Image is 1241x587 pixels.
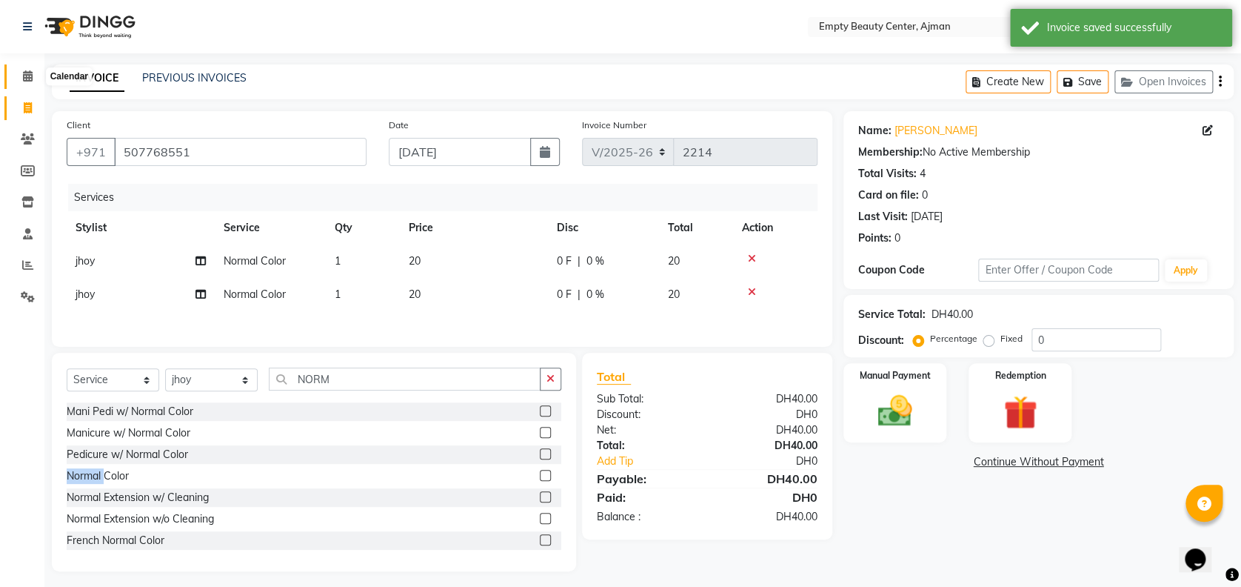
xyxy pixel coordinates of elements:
span: 20 [409,254,421,268]
div: 0 [894,231,900,246]
span: 0 F [557,253,572,269]
div: Payable: [586,470,707,488]
span: | [578,253,581,269]
span: 0 F [557,287,572,302]
div: Normal Extension w/ Cleaning [67,490,209,505]
label: Fixed [1000,332,1023,345]
div: 4 [920,166,926,182]
div: French Normal Color [67,533,164,548]
span: 20 [668,254,680,268]
div: Services [68,184,829,211]
div: Pedicure w/ Normal Color [67,447,188,462]
span: 0 % [586,287,604,302]
img: _cash.svg [867,391,922,431]
img: _gift.svg [993,391,1048,434]
div: Membership: [858,145,923,160]
div: DH40.00 [707,391,829,407]
button: Create New [966,70,1051,93]
div: Card on file: [858,188,919,203]
th: Action [733,211,817,245]
a: Continue Without Payment [846,454,1231,470]
span: jhoy [76,288,95,301]
span: Total [597,369,631,385]
input: Search or Scan [269,368,541,391]
div: Points: [858,231,892,246]
div: Coupon Code [858,262,978,278]
label: Redemption [994,369,1046,382]
div: Service Total: [858,307,926,322]
div: Normal Extension w/o Cleaning [67,511,214,527]
div: Total: [586,438,707,454]
div: DH40.00 [707,422,829,438]
div: Discount: [858,333,904,348]
label: Percentage [930,332,977,345]
div: Discount: [586,407,707,422]
label: Invoice Number [582,119,646,132]
span: 1 [335,288,341,301]
th: Qty [326,211,400,245]
a: [PERSON_NAME] [894,123,977,139]
div: DH0 [707,407,829,422]
input: Enter Offer / Coupon Code [978,259,1158,282]
th: Stylist [67,211,215,245]
div: Invoice saved successfully [1047,20,1221,36]
a: PREVIOUS INVOICES [142,71,247,84]
button: Open Invoices [1114,70,1213,93]
span: jhoy [76,254,95,268]
span: 1 [335,254,341,268]
div: DH40.00 [707,470,829,488]
div: Name: [858,123,892,139]
label: Manual Payment [860,369,931,382]
label: Client [67,119,90,132]
span: 0 % [586,253,604,269]
th: Service [215,211,326,245]
span: Normal Color [224,254,286,268]
button: +971 [67,138,116,166]
span: 20 [668,288,680,301]
div: Last Visit: [858,209,908,225]
div: Mani Pedi w/ Normal Color [67,404,193,419]
div: Normal Color [67,468,129,484]
div: Sub Total: [586,391,707,407]
div: [DATE] [911,209,943,225]
span: 20 [409,288,421,301]
button: Apply [1165,259,1207,282]
div: 0 [922,188,928,203]
img: logo [38,6,139,47]
div: Balance : [586,509,707,525]
th: Disc [548,211,659,245]
div: No Active Membership [858,145,1219,160]
div: Total Visits: [858,166,917,182]
span: Normal Color [224,288,286,301]
div: Net: [586,422,707,438]
th: Price [400,211,548,245]
th: Total [659,211,733,245]
a: Add Tip [586,454,728,469]
div: DH0 [707,488,829,506]
span: | [578,287,581,302]
div: DH40.00 [707,509,829,525]
div: DH40.00 [931,307,973,322]
label: Date [389,119,409,132]
div: DH0 [727,454,829,469]
div: Calendar [47,68,92,86]
div: Manicure w/ Normal Color [67,425,190,441]
button: Save [1057,70,1108,93]
div: Paid: [586,488,707,506]
div: DH40.00 [707,438,829,454]
iframe: chat widget [1179,528,1226,572]
input: Search by Name/Mobile/Email/Code [114,138,367,166]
